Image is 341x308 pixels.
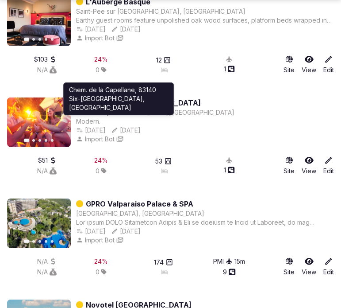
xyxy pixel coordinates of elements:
button: Go to slide 5 [51,38,54,41]
a: View [302,55,316,74]
button: Go to slide 3 [38,139,41,142]
a: GPRO Valparaiso Palace & SPA [86,199,193,209]
button: 24% [94,55,108,64]
button: [DATE] [111,227,141,236]
button: Go to slide 3 [38,38,41,41]
button: [DATE] [76,25,106,34]
button: Import Bot [76,135,115,144]
div: Modern. [76,117,234,126]
div: 24 % [94,156,108,165]
div: Lor ipsum DOLO Sitametcon Adipis & Eli se doeiusm te Incid ut Laboreet, do mag aliquaenimad mi ve... [76,218,334,227]
a: Edit [323,55,334,74]
button: Go to slide 1 [24,38,30,41]
button: 174 [154,258,173,267]
button: 15m [234,257,245,266]
button: Go to slide 3 [38,240,41,243]
button: N/A [37,257,57,266]
button: 1 [224,65,235,74]
span: 12 [156,56,162,65]
a: View [302,257,316,277]
button: Import Bot [76,34,115,43]
button: Go to slide 5 [51,139,54,142]
button: $103 [34,55,57,64]
button: 24% [94,156,108,165]
button: N/A [37,66,57,74]
button: Go to slide 2 [32,139,35,142]
button: $51 [38,156,57,165]
a: Site [284,257,295,277]
button: PMI [213,257,233,266]
img: Featured image for Campanile Toulon [7,97,71,147]
a: Edit [323,257,334,277]
div: 15 m [234,257,245,266]
button: [GEOGRAPHIC_DATA], [GEOGRAPHIC_DATA] [76,209,204,218]
button: N/A [37,167,57,175]
button: 53 [156,157,172,166]
button: Go to slide 2 [32,38,35,41]
button: Go to slide 4 [45,240,47,243]
a: Site [284,156,295,175]
span: 53 [156,157,163,166]
div: Earthy guest rooms feature unpolished oak wood surfaces, platform beds wrapped in thick duvets an... [76,16,334,25]
button: 9 [223,268,236,277]
span: 174 [154,258,164,267]
button: Go to slide 4 [45,38,47,41]
span: 0 [96,167,100,175]
button: Saint-Pee sur [GEOGRAPHIC_DATA], [GEOGRAPHIC_DATA] [76,7,245,16]
button: 24% [94,257,108,266]
span: 0 [96,268,100,277]
button: Import Bot [76,236,115,245]
button: [DATE] [111,25,141,34]
button: 12 [156,56,171,65]
img: Featured image for GPRO Valparaiso Palace & SPA [7,199,71,248]
a: View [302,156,316,175]
button: Go to slide 1 [24,139,30,142]
button: [DATE] [111,126,141,135]
span: Import Bot [85,34,115,43]
span: Import Bot [85,236,115,245]
a: Site [284,55,295,74]
div: 24 % [94,55,108,64]
button: [DATE] [76,227,106,236]
button: 1 [224,166,235,175]
button: Go to slide 2 [32,240,35,243]
button: Go to slide 1 [24,240,30,243]
button: Go to slide 4 [45,139,47,142]
button: [DATE] [76,126,106,135]
span: Import Bot [85,135,115,144]
span: 0 [96,66,100,74]
a: Edit [323,156,334,175]
p: Chem. de la Capellane, 83140 Six-[GEOGRAPHIC_DATA], [GEOGRAPHIC_DATA] [69,86,168,112]
div: 24 % [94,257,108,266]
button: N/A [37,268,57,277]
button: Go to slide 5 [51,240,54,243]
